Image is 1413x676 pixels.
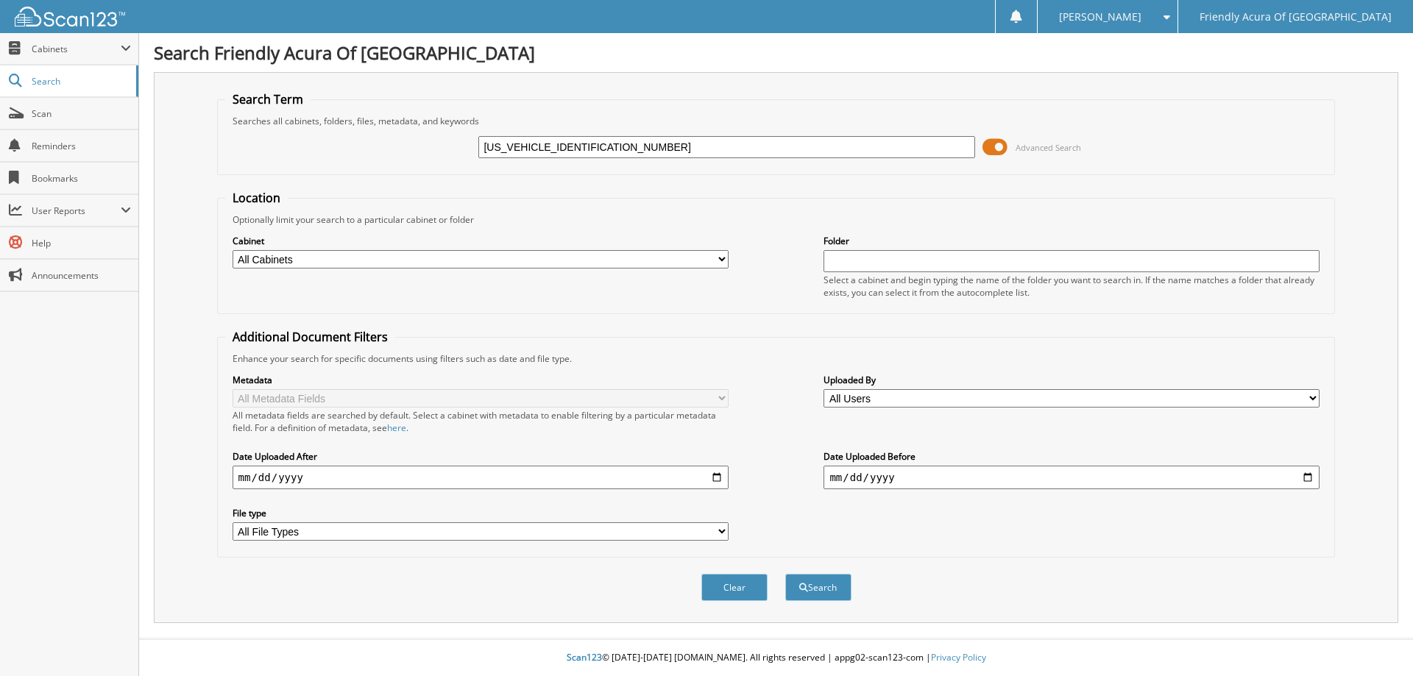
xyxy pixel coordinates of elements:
[785,574,851,601] button: Search
[15,7,125,26] img: scan123-logo-white.svg
[225,352,1328,365] div: Enhance your search for specific documents using filters such as date and file type.
[154,40,1398,65] h1: Search Friendly Acura Of [GEOGRAPHIC_DATA]
[32,204,121,217] span: User Reports
[32,237,131,249] span: Help
[1339,605,1413,676] iframe: Chat Widget
[233,466,729,489] input: start
[32,107,131,120] span: Scan
[824,374,1320,386] label: Uploaded By
[225,115,1328,127] div: Searches all cabinets, folders, files, metadata, and keywords
[233,450,729,463] label: Date Uploaded After
[225,213,1328,226] div: Optionally limit your search to a particular cabinet or folder
[824,274,1320,299] div: Select a cabinet and begin typing the name of the folder you want to search in. If the name match...
[1200,13,1392,21] span: Friendly Acura Of [GEOGRAPHIC_DATA]
[701,574,768,601] button: Clear
[233,409,729,434] div: All metadata fields are searched by default. Select a cabinet with metadata to enable filtering b...
[824,466,1320,489] input: end
[824,450,1320,463] label: Date Uploaded Before
[931,651,986,663] a: Privacy Policy
[32,172,131,185] span: Bookmarks
[1059,13,1141,21] span: [PERSON_NAME]
[32,269,131,282] span: Announcements
[225,329,395,345] legend: Additional Document Filters
[1016,142,1081,153] span: Advanced Search
[139,640,1413,676] div: © [DATE]-[DATE] [DOMAIN_NAME]. All rights reserved | appg02-scan123-com |
[567,651,602,663] span: Scan123
[233,507,729,519] label: File type
[32,140,131,152] span: Reminders
[387,421,406,434] a: here
[225,91,311,107] legend: Search Term
[32,43,121,55] span: Cabinets
[233,374,729,386] label: Metadata
[225,190,288,206] legend: Location
[824,235,1320,247] label: Folder
[233,235,729,247] label: Cabinet
[32,75,129,88] span: Search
